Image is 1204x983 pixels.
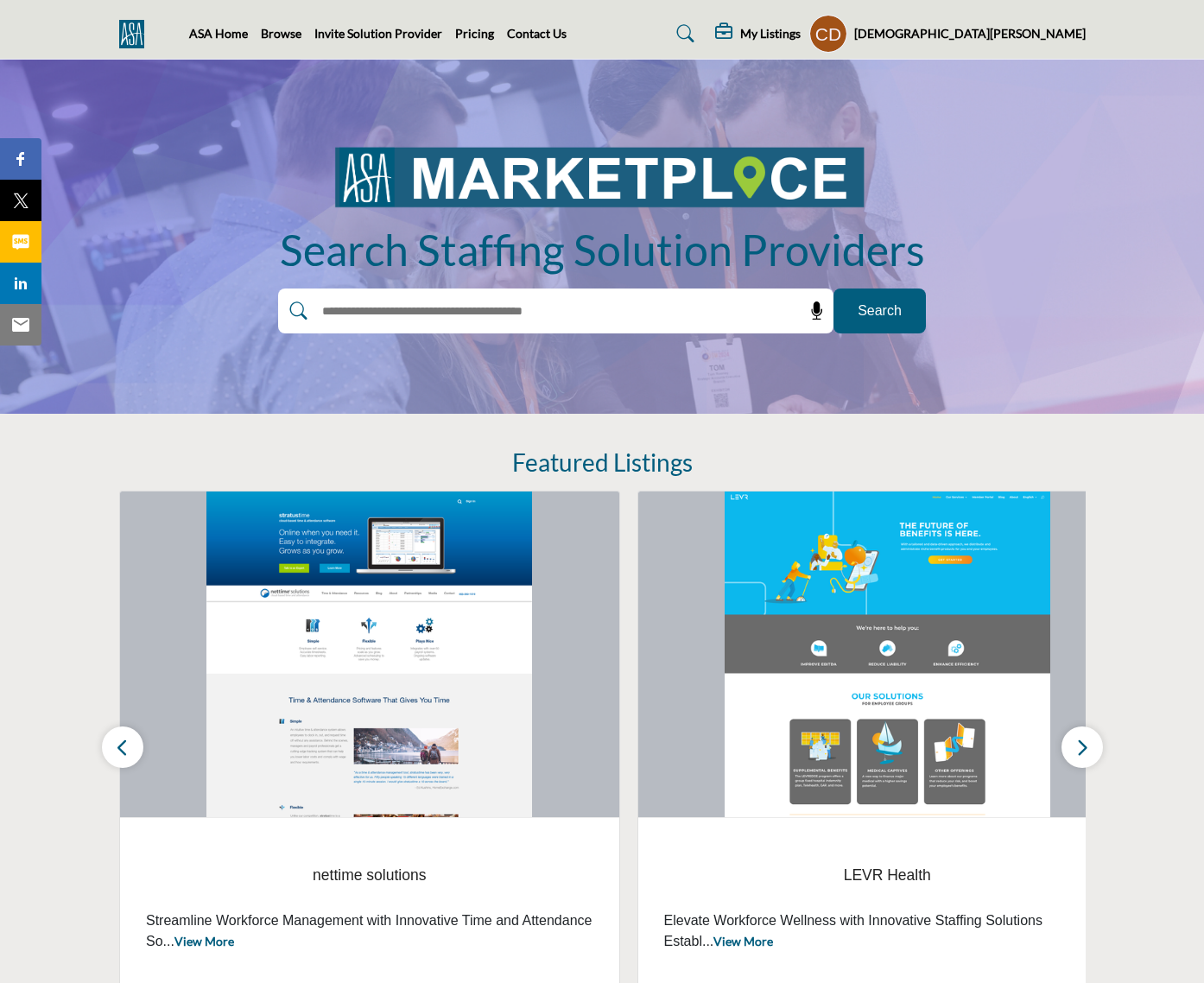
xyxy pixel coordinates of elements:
[660,20,706,48] a: Search
[858,301,902,321] span: Search
[507,26,567,41] a: Contact Us
[638,491,1137,817] img: LEVR Health
[715,23,801,44] div: My Listings
[512,448,693,478] h2: Featured Listings
[146,864,593,886] span: nettime solutions
[314,26,442,41] a: Invite Solution Provider
[330,140,874,212] img: image
[833,289,926,333] button: Search
[809,15,847,53] button: Show hide supplier dropdown
[740,26,801,41] h5: My Listings
[120,491,619,817] img: nettime solutions
[713,934,773,948] a: View More
[146,853,593,898] a: nettime solutions
[261,26,301,41] a: Browse
[455,26,494,41] a: Pricing
[174,934,234,948] a: View More
[854,25,1086,42] h5: [DEMOGRAPHIC_DATA][PERSON_NAME]
[664,910,1112,952] p: Elevate Workforce Wellness with Innovative Staffing Solutions Establ...
[664,853,1112,898] a: LEVR Health
[189,26,248,41] a: ASA Home
[664,864,1112,886] span: LEVR Health
[119,20,153,48] img: Site Logo
[280,222,925,278] h1: Search Staffing Solution Providers
[146,910,593,952] p: Streamline Workforce Management with Innovative Time and Attendance So...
